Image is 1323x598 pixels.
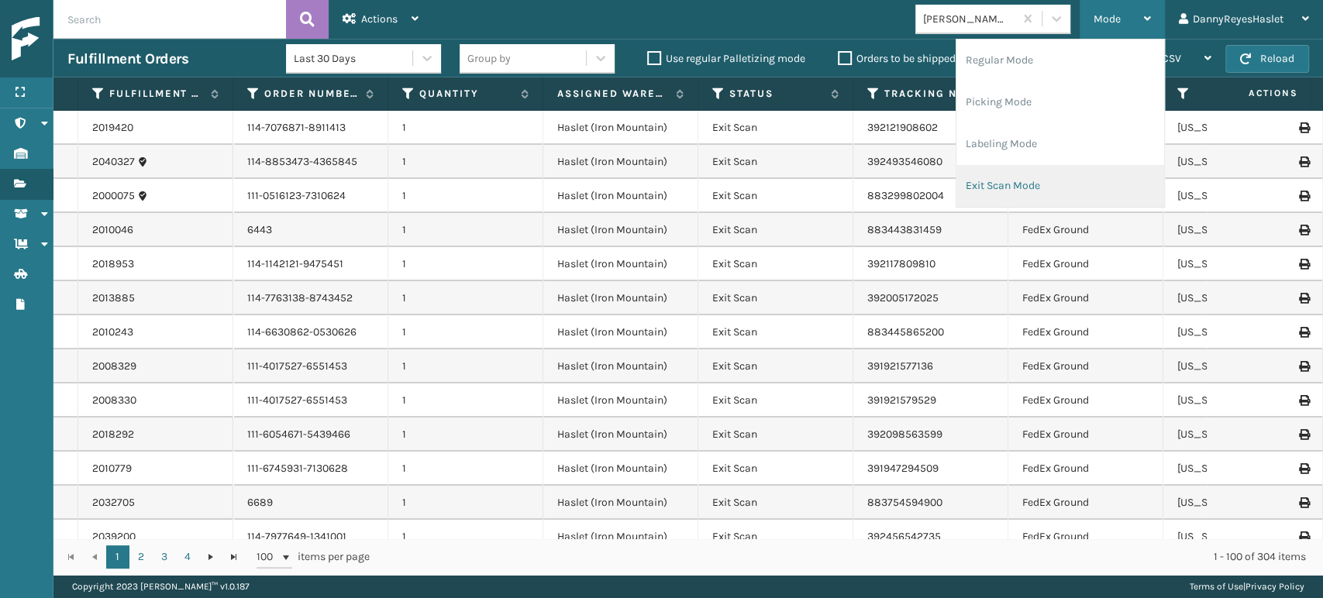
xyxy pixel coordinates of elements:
[543,145,698,179] td: Haslet (Iron Mountain)
[1163,520,1318,554] td: [US_STATE]
[543,281,698,315] td: Haslet (Iron Mountain)
[388,281,543,315] td: 1
[698,145,853,179] td: Exit Scan
[729,87,823,101] label: Status
[1163,452,1318,486] td: [US_STATE]
[867,223,942,236] a: 883443831459
[698,349,853,383] td: Exit Scan
[1163,486,1318,520] td: [US_STATE]
[228,551,240,563] span: Go to the last page
[956,165,1164,207] li: Exit Scan Mode
[1008,418,1163,452] td: FedEx Ground
[1163,213,1318,247] td: [US_STATE]
[1299,191,1308,201] i: Print Label
[92,529,136,545] a: 2039200
[92,393,136,408] a: 2008330
[1008,315,1163,349] td: FedEx Ground
[867,530,941,543] a: 392456542735
[92,359,136,374] a: 2008329
[388,315,543,349] td: 1
[698,452,853,486] td: Exit Scan
[698,486,853,520] td: Exit Scan
[557,87,668,101] label: Assigned Warehouse
[698,179,853,213] td: Exit Scan
[391,549,1306,565] div: 1 - 100 of 304 items
[233,383,388,418] td: 111-4017527-6551453
[956,40,1164,81] li: Regular Mode
[543,520,698,554] td: Haslet (Iron Mountain)
[1008,349,1163,383] td: FedEx Ground
[698,418,853,452] td: Exit Scan
[92,290,135,306] a: 2013885
[233,145,388,179] td: 114-8853473-4365845
[92,495,135,510] a: 2032705
[233,213,388,247] td: 6443
[1163,418,1318,452] td: [US_STATE]
[698,281,853,315] td: Exit Scan
[1163,383,1318,418] td: [US_STATE]
[361,12,398,26] span: Actions
[67,50,188,68] h3: Fulfillment Orders
[1008,281,1163,315] td: FedEx Ground
[233,418,388,452] td: 111-6054671-5439466
[1299,429,1308,440] i: Print Label
[698,315,853,349] td: Exit Scan
[1094,12,1121,26] span: Mode
[698,213,853,247] td: Exit Scan
[1299,156,1308,167] i: Print Label
[92,188,135,204] a: 2000075
[543,486,698,520] td: Haslet (Iron Mountain)
[956,81,1164,123] li: Picking Mode
[92,154,135,170] a: 2040327
[388,486,543,520] td: 1
[543,349,698,383] td: Haslet (Iron Mountain)
[543,383,698,418] td: Haslet (Iron Mountain)
[543,452,698,486] td: Haslet (Iron Mountain)
[698,247,853,281] td: Exit Scan
[867,394,936,407] a: 391921579529
[388,349,543,383] td: 1
[543,418,698,452] td: Haslet (Iron Mountain)
[956,123,1164,165] li: Labeling Mode
[543,315,698,349] td: Haslet (Iron Mountain)
[1008,213,1163,247] td: FedEx Ground
[92,325,133,340] a: 2010243
[264,87,358,101] label: Order Number
[923,11,1015,27] div: [PERSON_NAME] Brands
[233,179,388,213] td: 111-0516123-7310624
[199,545,222,569] a: Go to the next page
[388,520,543,554] td: 1
[419,87,513,101] label: Quantity
[867,428,942,441] a: 392098563599
[467,50,511,67] div: Group by
[867,325,944,339] a: 883445865200
[1199,81,1307,106] span: Actions
[1163,349,1318,383] td: [US_STATE]
[129,545,153,569] a: 2
[388,213,543,247] td: 1
[698,520,853,554] td: Exit Scan
[1299,327,1308,338] i: Print Label
[1245,581,1304,592] a: Privacy Policy
[867,121,938,134] a: 392121908602
[1163,315,1318,349] td: [US_STATE]
[106,545,129,569] a: 1
[109,87,203,101] label: Fulfillment Order Id
[867,462,939,475] a: 391947294509
[12,17,151,61] img: logo
[388,452,543,486] td: 1
[233,247,388,281] td: 114-1142121-9475451
[884,87,978,101] label: Tracking Number
[1299,225,1308,235] i: Print Label
[388,247,543,281] td: 1
[388,179,543,213] td: 1
[388,418,543,452] td: 1
[543,179,698,213] td: Haslet (Iron Mountain)
[1190,575,1304,598] div: |
[543,111,698,145] td: Haslet (Iron Mountain)
[233,111,388,145] td: 114-7076871-8911413
[867,359,933,373] a: 391921577136
[153,545,176,569] a: 3
[867,155,942,168] a: 392493546080
[1299,259,1308,270] i: Print Label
